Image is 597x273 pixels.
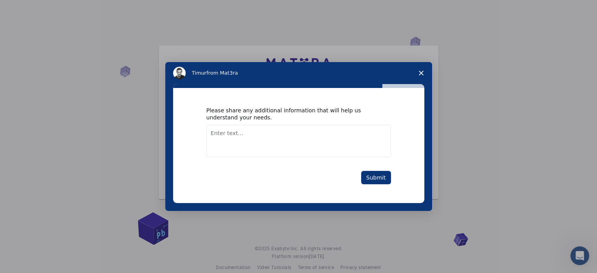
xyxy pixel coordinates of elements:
img: Profile image for Timur [173,67,186,79]
span: Timur [192,70,206,76]
span: Close survey [410,62,432,84]
div: Please share any additional information that will help us understand your needs. [206,107,379,121]
button: Submit [361,171,391,184]
span: from Mat3ra [206,70,238,76]
textarea: Enter text... [206,125,391,157]
span: Support [16,5,44,13]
